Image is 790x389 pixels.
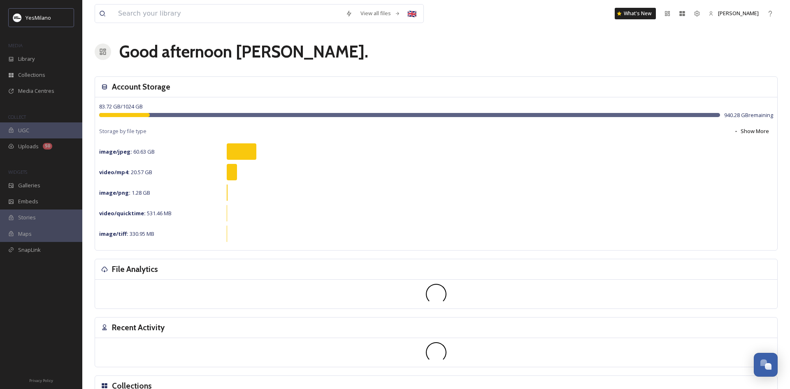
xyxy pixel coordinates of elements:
[18,214,36,221] span: Stories
[29,375,53,385] a: Privacy Policy
[99,103,143,110] span: 83.72 GB / 1024 GB
[18,87,54,95] span: Media Centres
[730,123,773,139] button: Show More
[18,143,39,150] span: Uploads
[114,5,342,23] input: Search your library
[112,322,165,334] h3: Recent Activity
[26,14,51,21] span: YesMilano
[356,5,404,21] a: View all files
[99,230,128,237] strong: image/tiff :
[99,230,154,237] span: 330.95 MB
[112,263,158,275] h3: File Analytics
[99,209,172,217] span: 531.46 MB
[119,39,368,64] h1: Good afternoon [PERSON_NAME] .
[29,378,53,383] span: Privacy Policy
[18,127,29,134] span: UGC
[99,148,132,155] strong: image/jpeg :
[615,8,656,19] a: What's New
[18,246,41,254] span: SnapLink
[43,143,52,150] div: 50
[18,198,38,205] span: Embeds
[99,209,146,217] strong: video/quicktime :
[704,5,763,21] a: [PERSON_NAME]
[18,71,45,79] span: Collections
[404,6,419,21] div: 🇬🇧
[13,14,21,22] img: Logo%20YesMilano%40150x.png
[99,168,152,176] span: 20.57 GB
[718,9,759,17] span: [PERSON_NAME]
[754,353,778,377] button: Open Chat
[112,81,170,93] h3: Account Storage
[99,168,130,176] strong: video/mp4 :
[8,42,23,48] span: MEDIA
[724,111,773,119] span: 940.28 GB remaining
[99,127,146,135] span: Storage by file type
[18,55,35,63] span: Library
[99,189,150,196] span: 1.28 GB
[99,148,155,155] span: 60.63 GB
[18,230,32,238] span: Maps
[8,114,26,120] span: COLLECT
[18,182,40,189] span: Galleries
[8,169,27,175] span: WIDGETS
[99,189,130,196] strong: image/png :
